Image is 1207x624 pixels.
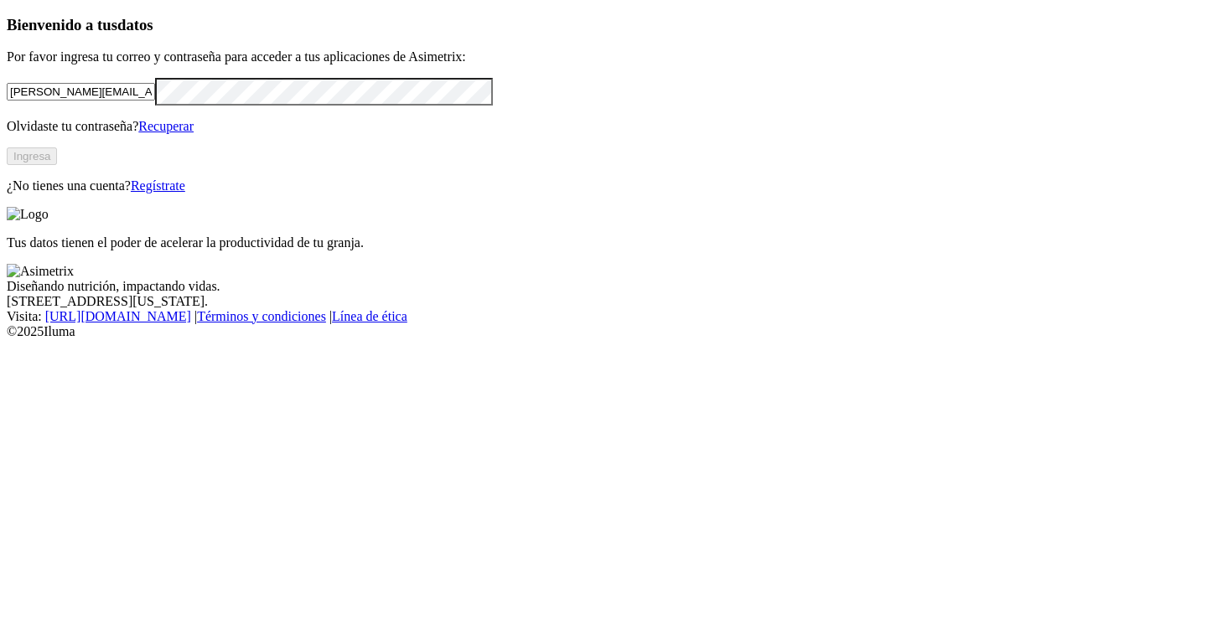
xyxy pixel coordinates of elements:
[7,279,1200,294] div: Diseñando nutrición, impactando vidas.
[7,119,1200,134] p: Olvidaste tu contraseña?
[197,309,326,323] a: Términos y condiciones
[7,324,1200,339] div: © 2025 Iluma
[7,49,1200,64] p: Por favor ingresa tu correo y contraseña para acceder a tus aplicaciones de Asimetrix:
[7,16,1200,34] h3: Bienvenido a tus
[7,309,1200,324] div: Visita : | |
[332,309,407,323] a: Línea de ética
[7,147,57,165] button: Ingresa
[7,294,1200,309] div: [STREET_ADDRESS][US_STATE].
[7,264,74,279] img: Asimetrix
[138,119,194,133] a: Recuperar
[7,235,1200,250] p: Tus datos tienen el poder de acelerar la productividad de tu granja.
[117,16,153,34] span: datos
[7,207,49,222] img: Logo
[45,309,191,323] a: [URL][DOMAIN_NAME]
[7,178,1200,193] p: ¿No tienes una cuenta?
[7,83,155,101] input: Tu correo
[131,178,185,193] a: Regístrate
